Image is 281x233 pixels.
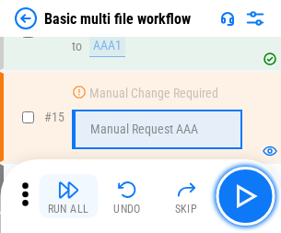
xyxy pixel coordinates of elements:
[72,40,82,53] div: to
[90,122,198,136] div: Manual Request AAA
[244,7,266,29] img: Settings menu
[44,10,191,28] div: Basic multi file workflow
[89,87,218,100] div: Manual Change Required
[48,204,89,215] div: Run All
[230,181,260,211] img: Main button
[39,174,98,218] button: Run All
[116,179,138,201] img: Undo
[157,174,216,218] button: Skip
[89,35,125,57] div: AAA1
[98,174,157,218] button: Undo
[113,204,141,215] div: Undo
[175,179,197,201] img: Skip
[44,110,64,124] span: # 15
[175,204,198,215] div: Skip
[15,7,37,29] img: Back
[57,179,79,201] img: Run All
[220,11,235,26] img: Support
